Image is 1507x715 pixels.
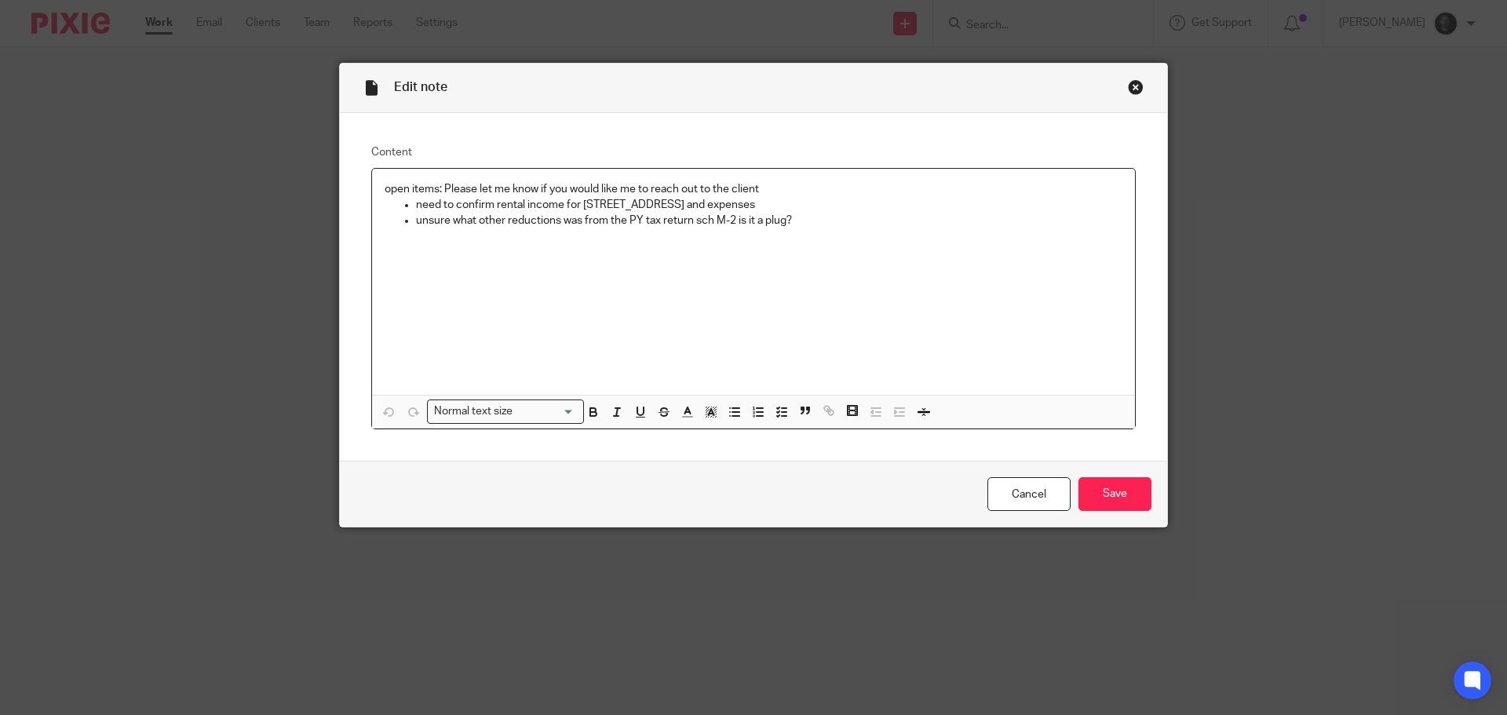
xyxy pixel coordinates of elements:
span: Edit note [394,81,447,93]
label: Content [371,144,1136,160]
a: Cancel [987,477,1071,511]
div: Search for option [427,399,584,424]
p: unsure what other reductions was from the PY tax return sch M-2 is it a plug? [416,213,1122,228]
input: Save [1078,477,1151,511]
input: Search for option [518,403,575,420]
div: Close this dialog window [1128,79,1144,95]
p: need to confirm rental income for [STREET_ADDRESS] and expenses [416,197,1122,213]
span: Normal text size [431,403,516,420]
p: open items: Please let me know if you would like me to reach out to the client [385,181,1122,197]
